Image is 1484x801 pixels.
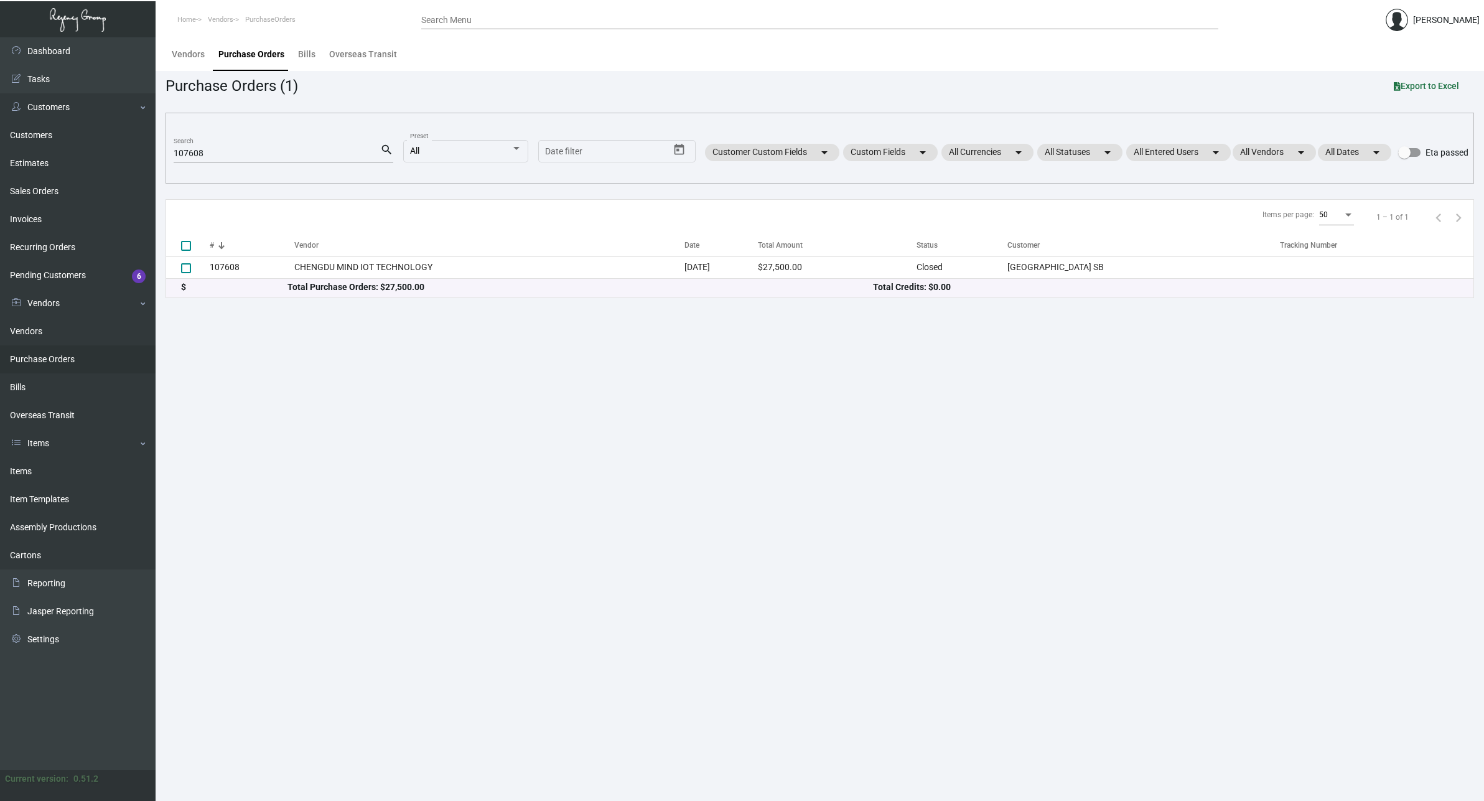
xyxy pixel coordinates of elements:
mat-chip: Customer Custom Fields [705,144,839,161]
div: Vendor [294,240,319,251]
mat-chip: All Dates [1318,144,1391,161]
div: # [210,240,294,251]
div: Customer [1007,240,1040,251]
div: Total Credits: $0.00 [873,281,1458,294]
div: Purchase Orders (1) [166,75,298,97]
div: Total Amount [758,240,803,251]
div: 0.51.2 [73,772,98,785]
span: Vendors [208,16,233,24]
div: Status [917,240,1008,251]
div: [PERSON_NAME] [1413,14,1480,27]
span: PurchaseOrders [245,16,296,24]
img: admin@bootstrapmaster.com [1386,9,1408,31]
td: 107608 [210,256,294,278]
td: Closed [917,256,1008,278]
div: # [210,240,214,251]
div: 1 – 1 of 1 [1376,212,1409,223]
mat-icon: arrow_drop_down [915,145,930,160]
span: Home [177,16,196,24]
mat-chip: Custom Fields [843,144,938,161]
div: Purchase Orders [218,48,284,61]
mat-select: Items per page: [1319,211,1354,220]
mat-icon: arrow_drop_down [817,145,832,160]
div: Total Purchase Orders: $27,500.00 [287,281,873,294]
div: Bills [298,48,315,61]
div: Customer [1007,240,1280,251]
mat-icon: arrow_drop_down [1369,145,1384,160]
mat-chip: All Statuses [1037,144,1122,161]
button: Next page [1449,207,1468,227]
div: Vendor [294,240,684,251]
td: $27,500.00 [758,256,916,278]
mat-icon: search [380,143,393,157]
button: Previous page [1429,207,1449,227]
span: Export to Excel [1394,81,1459,91]
div: Items per page: [1262,209,1314,220]
div: Date [684,240,699,251]
div: Date [684,240,758,251]
mat-chip: All Entered Users [1126,144,1231,161]
input: Start date [545,147,584,157]
div: $ [181,281,287,294]
div: Tracking Number [1280,240,1473,251]
div: Vendors [172,48,205,61]
mat-chip: All Currencies [941,144,1034,161]
mat-icon: arrow_drop_down [1011,145,1026,160]
button: Open calendar [670,140,689,160]
span: All [410,146,419,156]
mat-icon: arrow_drop_down [1208,145,1223,160]
button: Export to Excel [1384,75,1469,97]
div: Overseas Transit [329,48,397,61]
td: CHENGDU MIND IOT TECHNOLOGY [294,256,684,278]
div: Total Amount [758,240,916,251]
span: Eta passed [1426,145,1468,160]
mat-icon: arrow_drop_down [1100,145,1115,160]
div: Current version: [5,772,68,785]
mat-icon: arrow_drop_down [1294,145,1309,160]
td: [DATE] [684,256,758,278]
input: End date [594,147,654,157]
td: [GEOGRAPHIC_DATA] SB [1007,256,1280,278]
div: Status [917,240,938,251]
mat-chip: All Vendors [1233,144,1316,161]
span: 50 [1319,210,1328,219]
div: Tracking Number [1280,240,1337,251]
